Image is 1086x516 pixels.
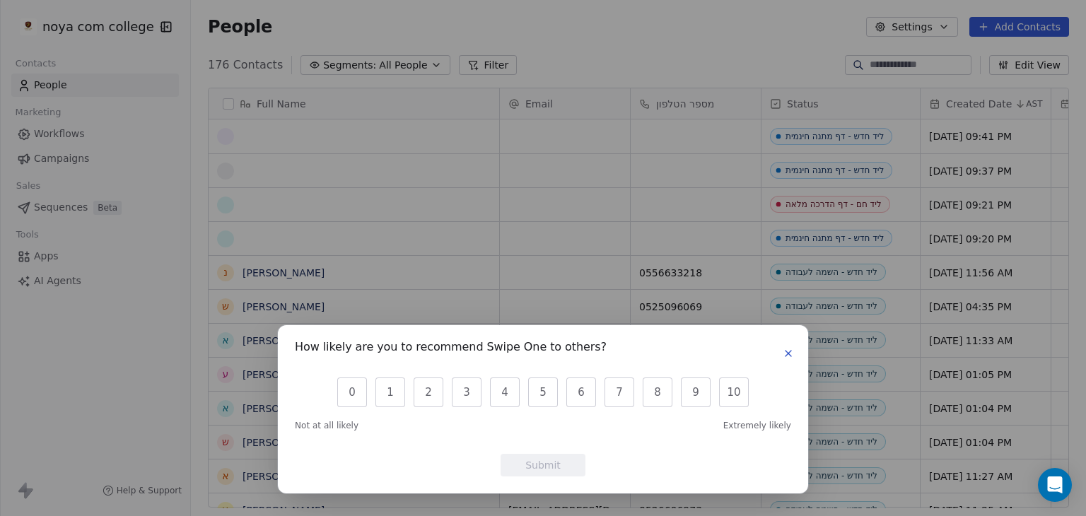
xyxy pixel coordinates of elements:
[295,342,607,356] h1: How likely are you to recommend Swipe One to others?
[681,377,711,407] button: 9
[605,377,634,407] button: 7
[566,377,596,407] button: 6
[528,377,558,407] button: 5
[501,454,585,476] button: Submit
[643,377,672,407] button: 8
[414,377,443,407] button: 2
[452,377,481,407] button: 3
[375,377,405,407] button: 1
[295,420,358,431] span: Not at all likely
[719,377,749,407] button: 10
[723,420,791,431] span: Extremely likely
[490,377,520,407] button: 4
[337,377,367,407] button: 0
